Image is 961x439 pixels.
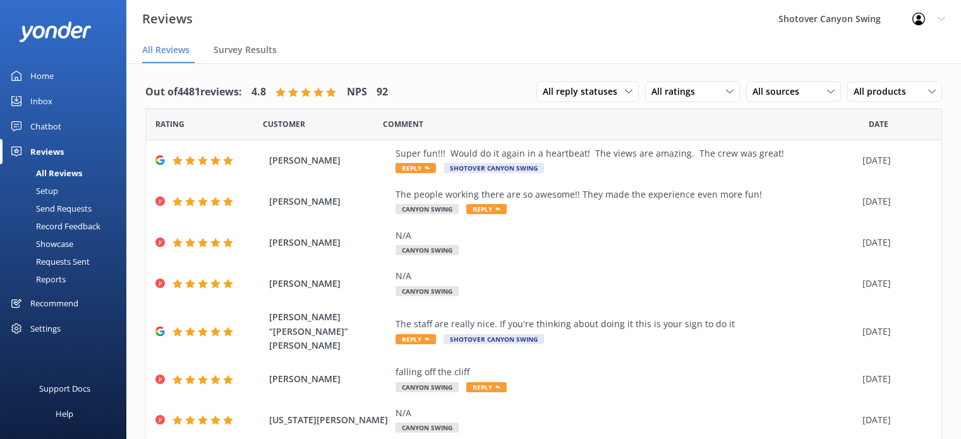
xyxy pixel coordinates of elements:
span: Canyon Swing [396,423,459,433]
div: [DATE] [862,413,926,427]
div: Chatbot [30,114,61,139]
div: [DATE] [862,195,926,208]
h3: Reviews [142,9,193,29]
span: Canyon Swing [396,286,459,296]
div: [DATE] [862,277,926,291]
div: Support Docs [39,376,90,401]
div: Setup [8,182,58,200]
div: Reports [8,270,66,288]
h4: 4.8 [251,84,266,100]
div: N/A [396,229,856,243]
div: Recommend [30,291,78,316]
h4: 92 [377,84,388,100]
div: Reviews [30,139,64,164]
div: The staff are really nice. If you're thinking about doing it this is your sign to do it [396,317,856,331]
div: [DATE] [862,325,926,339]
a: All Reviews [8,164,126,182]
div: Home [30,63,54,88]
span: All ratings [651,85,703,99]
span: [PERSON_NAME] [269,236,389,250]
a: Setup [8,182,126,200]
span: Canyon Swing [396,245,459,255]
div: Record Feedback [8,217,100,235]
span: Canyon Swing [396,204,459,214]
a: Requests Sent [8,253,126,270]
div: [DATE] [862,372,926,386]
div: N/A [396,269,856,283]
span: Reply [466,382,507,392]
a: Record Feedback [8,217,126,235]
img: yonder-white-logo.png [19,21,92,42]
span: Date [155,118,184,130]
div: Inbox [30,88,52,114]
a: Showcase [8,235,126,253]
div: [DATE] [862,236,926,250]
span: [PERSON_NAME] “[PERSON_NAME]” [PERSON_NAME] [269,310,389,352]
span: Shotover Canyon Swing [444,163,544,173]
span: All products [854,85,914,99]
span: Canyon Swing [396,382,459,392]
div: Super fun!!! Would do it again in a heartbeat! The views are amazing. The crew was great! [396,147,856,160]
h4: Out of 4481 reviews: [145,84,242,100]
div: The people working there are so awesome!! They made the experience even more fun! [396,188,856,201]
div: [DATE] [862,153,926,167]
span: [PERSON_NAME] [269,195,389,208]
span: All reply statuses [543,85,625,99]
span: All sources [752,85,807,99]
h4: NPS [347,84,367,100]
span: [PERSON_NAME] [269,277,389,291]
div: All Reviews [8,164,82,182]
span: Reply [466,204,507,214]
div: Help [56,401,73,426]
span: Shotover Canyon Swing [444,334,544,344]
span: Reply [396,334,436,344]
div: Requests Sent [8,253,90,270]
div: falling off the cliff [396,365,856,379]
span: [PERSON_NAME] [269,153,389,167]
span: All Reviews [142,44,190,56]
div: N/A [396,406,856,420]
span: Reply [396,163,436,173]
span: Date [263,118,305,130]
span: Date [869,118,888,130]
span: [PERSON_NAME] [269,372,389,386]
a: Send Requests [8,200,126,217]
span: Survey Results [214,44,277,56]
span: [US_STATE][PERSON_NAME] [269,413,389,427]
div: Showcase [8,235,73,253]
span: Question [383,118,423,130]
div: Send Requests [8,200,92,217]
a: Reports [8,270,126,288]
div: Settings [30,316,61,341]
